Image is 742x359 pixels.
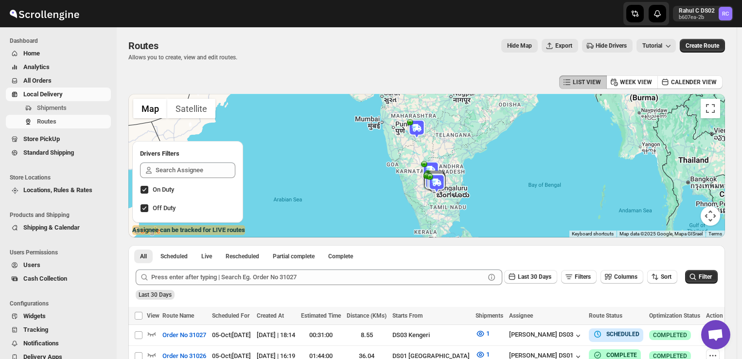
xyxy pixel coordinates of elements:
span: Standard Shipping [23,149,74,156]
span: Analytics [23,63,50,71]
span: Starts From [392,312,423,319]
span: Off Duty [153,204,176,212]
span: Tutorial [642,42,662,49]
label: Assignee can be tracked for LIVE routes [132,225,245,235]
span: Estimated Time [301,312,341,319]
span: Filters [575,273,591,280]
div: DS03 Kengeri [392,330,470,340]
button: User menu [673,6,733,21]
b: SCHEDULED [606,331,639,338]
span: Rescheduled [226,252,259,260]
span: Complete [328,252,353,260]
img: Google [131,225,163,237]
span: Scheduled For [212,312,249,319]
p: b607ea-2b [679,15,715,20]
a: Terms (opens in new tab) [708,231,722,236]
span: Last 30 Days [139,291,172,298]
span: Hide Map [507,42,532,50]
span: CALENDER VIEW [671,78,717,86]
span: Optimization Status [649,312,700,319]
div: 8.55 [347,330,387,340]
button: Order No 31027 [157,327,212,343]
span: COMPLETED [653,331,687,339]
button: All routes [134,250,153,263]
span: Widgets [23,312,46,320]
span: Tracking [23,326,48,333]
span: Local Delivery [23,90,63,98]
button: Sort [647,270,677,284]
span: Route Status [589,312,622,319]
span: Partial complete [273,252,315,260]
span: On Duty [153,186,174,193]
button: Show satellite imagery [167,99,215,118]
span: 1 [486,351,490,358]
span: Rahul C DS02 [719,7,732,20]
span: Columns [614,273,637,280]
span: Live [201,252,212,260]
button: Users [6,258,111,272]
span: 1 [486,330,490,337]
button: Shipping & Calendar [6,221,111,234]
span: Last 30 Days [518,273,551,280]
button: Locations, Rules & Rates [6,183,111,197]
button: Analytics [6,60,111,74]
span: Hide Drivers [596,42,627,50]
span: Configurations [10,300,112,307]
span: 05-Oct | [DATE] [212,331,251,339]
span: WEEK VIEW [620,78,652,86]
span: Assignee [509,312,533,319]
span: Dashboard [10,37,112,45]
button: Toggle fullscreen view [701,99,720,118]
button: Shipments [6,101,111,115]
span: Map data ©2025 Google, Mapa GISrael [619,231,703,236]
span: Users [23,261,40,269]
button: Columns [601,270,643,284]
button: LIST VIEW [559,75,607,89]
span: Shipments [37,104,67,111]
span: Route Name [162,312,194,319]
button: Notifications [6,337,111,350]
button: Cash Collection [6,272,111,286]
button: SCHEDULED [593,329,639,339]
button: Tutorial [636,39,676,53]
span: LIST VIEW [573,78,601,86]
h2: Drivers Filters [140,149,235,159]
span: Distance (KMs) [347,312,387,319]
a: Open this area in Google Maps (opens a new window) [131,225,163,237]
img: ScrollEngine [8,1,81,26]
div: [DATE] | 18:14 [257,330,295,340]
button: Filter [685,270,718,284]
p: Allows you to create, view and edit routes. [128,54,237,61]
span: Store PickUp [23,135,60,143]
button: Home [6,47,111,60]
span: Notifications [23,340,59,347]
span: Create Route [686,42,719,50]
button: Hide Drivers [582,39,633,53]
button: Create Route [680,39,725,53]
span: View [147,312,159,319]
button: Widgets [6,309,111,323]
b: COMPLETE [606,352,637,359]
span: All [140,252,147,260]
p: Rahul C DS02 [679,7,715,15]
span: Users Permissions [10,249,112,256]
input: Press enter after typing | Search Eg. Order No 31027 [151,269,485,285]
span: Routes [37,118,56,125]
button: All Orders [6,74,111,88]
button: Filters [561,270,597,284]
span: Export [555,42,572,50]
span: Home [23,50,40,57]
button: Last 30 Days [504,270,557,284]
span: Scheduled [160,252,188,260]
span: Routes [128,40,159,52]
button: CALENDER VIEW [657,75,723,89]
button: [PERSON_NAME] DS03 [509,331,583,341]
span: Shipping & Calendar [23,224,80,231]
button: Routes [6,115,111,128]
span: Sort [661,273,671,280]
span: Store Locations [10,174,112,181]
button: Tracking [6,323,111,337]
input: Search Assignee [156,162,235,178]
button: Map camera controls [701,206,720,226]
